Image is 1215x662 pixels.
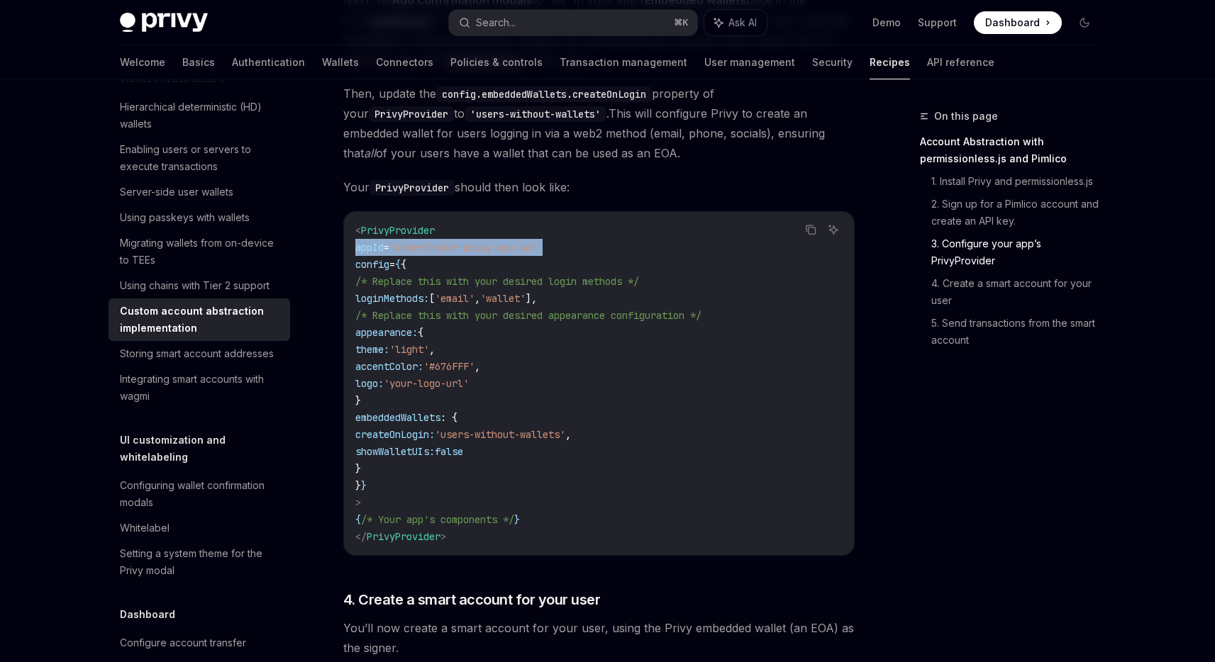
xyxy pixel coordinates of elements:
a: 5. Send transactions from the smart account [931,312,1107,352]
span: 'your-logo-url' [384,377,469,390]
div: Using chains with Tier 2 support [120,277,270,294]
div: Storing smart account addresses [120,345,274,362]
span: /* Your app's components */ [361,513,514,526]
a: Configuring wallet confirmation modals [109,473,290,515]
a: Integrating smart accounts with wagmi [109,366,290,409]
a: API reference [927,45,994,79]
a: Support [918,16,957,30]
span: /* Replace this with your desired login methods */ [355,275,639,288]
div: Hierarchical deterministic (HD) wallets [120,99,282,133]
div: Search... [476,14,516,31]
a: User management [704,45,795,79]
a: Basics [182,45,215,79]
span: 'email' [435,292,475,305]
a: Custom account abstraction implementation [109,298,290,341]
span: < [355,224,361,237]
span: theme: [355,343,389,356]
a: Whitelabel [109,515,290,541]
span: 'users-without-wallets' [435,428,565,441]
h5: UI customization and whitelabeling [120,432,290,466]
a: Account Abstraction with permissionless.js and Pimlico [920,130,1107,170]
h5: Dashboard [120,606,175,623]
span: Dashboard [985,16,1040,30]
span: PrivyProvider [367,530,440,543]
span: On this page [934,108,998,125]
code: config.embeddedWallets.createOnLogin [436,86,652,102]
a: Transaction management [560,45,687,79]
a: 2. Sign up for a Pimlico account and create an API key. [931,193,1107,232]
span: ], [526,292,537,305]
span: embeddedWallets [355,411,440,424]
span: , [475,360,480,373]
span: { [401,258,406,271]
button: Search...⌘K [449,10,697,35]
span: 'insert-your-privy-app-id' [389,241,537,254]
button: Copy the contents from the code block [801,220,820,239]
span: Ask AI [728,16,757,30]
span: appearance: [355,326,418,339]
span: = [389,258,395,271]
span: '#676FFF' [423,360,475,373]
span: ⌘ K [674,17,689,28]
a: Migrating wallets from on-device to TEEs [109,230,290,273]
a: Connectors [376,45,433,79]
a: 1. Install Privy and permissionless.js [931,170,1107,193]
span: /* Replace this with your desired appearance configuration */ [355,309,701,322]
a: 3. Configure your app’s PrivyProvider [931,232,1107,272]
span: false [435,445,463,458]
a: Policies & controls [450,45,543,79]
img: dark logo [120,13,208,33]
span: , [429,343,435,356]
button: Ask AI [824,220,843,239]
span: = [384,241,389,254]
code: 'users-without-wallets' [465,106,606,122]
span: PrivyProvider [361,224,435,237]
a: Security [812,45,853,79]
span: { [395,258,401,271]
span: Your should then look like: [343,177,855,197]
a: Wallets [322,45,359,79]
span: } [514,513,520,526]
span: { [355,513,361,526]
div: Server-side user wallets [120,184,233,201]
div: Enabling users or servers to execute transactions [120,141,282,175]
span: } [355,479,361,492]
span: : { [440,411,457,424]
div: Configuring wallet confirmation modals [120,477,282,511]
a: Demo [872,16,901,30]
a: Configure account transfer [109,630,290,656]
span: } [361,479,367,492]
a: Storing smart account addresses [109,341,290,366]
a: Setting a system theme for the Privy modal [109,541,290,583]
span: You’ll now create a smart account for your user, using the Privy embedded wallet (an EOA) as the ... [343,618,855,658]
a: Enabling users or servers to execute transactions [109,137,290,179]
span: </ [355,530,367,543]
span: Then, update the property of your to .This will configure Privy to create an embedded wallet for ... [343,84,855,163]
span: createOnLogin: [355,428,435,441]
div: Whitelabel [120,520,170,537]
span: loginMethods: [355,292,429,305]
a: Using chains with Tier 2 support [109,273,290,298]
span: > [440,530,446,543]
span: 4. Create a smart account for your user [343,590,601,610]
code: PrivyProvider [370,180,455,196]
span: , [475,292,480,305]
a: Welcome [120,45,165,79]
em: all [364,146,376,160]
span: 'light' [389,343,429,356]
div: Migrating wallets from on-device to TEEs [120,235,282,269]
span: appId [355,241,384,254]
a: Server-side user wallets [109,179,290,205]
a: Authentication [232,45,305,79]
span: } [355,462,361,475]
div: Setting a system theme for the Privy modal [120,545,282,579]
span: , [565,428,571,441]
button: Toggle dark mode [1073,11,1096,34]
div: Custom account abstraction implementation [120,303,282,337]
code: PrivyProvider [369,106,454,122]
span: accentColor: [355,360,423,373]
a: Using passkeys with wallets [109,205,290,230]
a: Hierarchical deterministic (HD) wallets [109,94,290,137]
span: { [418,326,423,339]
div: Using passkeys with wallets [120,209,250,226]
